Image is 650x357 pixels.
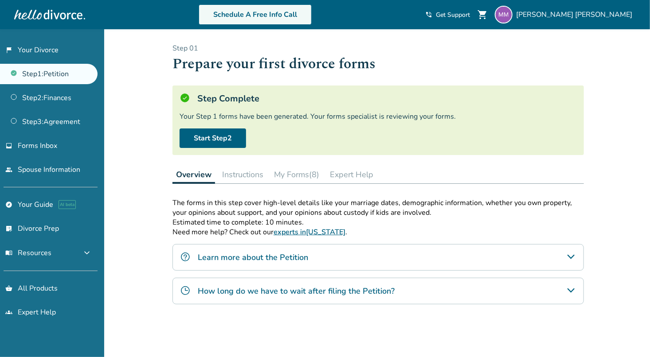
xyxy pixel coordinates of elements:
[326,166,377,183] button: Expert Help
[219,166,267,183] button: Instructions
[425,11,432,18] span: phone_in_talk
[18,141,57,151] span: Forms Inbox
[180,252,191,262] img: Learn more about the Petition
[198,285,395,297] h4: How long do we have to wait after filing the Petition?
[180,285,191,296] img: How long do we have to wait after filing the Petition?
[5,142,12,149] span: inbox
[477,9,488,20] span: shopping_cart
[180,128,246,148] a: Start Step2
[5,309,12,316] span: groups
[516,10,636,19] span: [PERSON_NAME] [PERSON_NAME]
[172,53,584,75] h1: Prepare your first divorce forms
[172,166,215,184] button: Overview
[5,166,12,173] span: people
[425,11,470,19] a: phone_in_talkGet Support
[172,244,584,271] div: Learn more about the Petition
[172,217,584,227] p: Estimated time to complete: 10 minutes.
[180,112,577,121] div: Your Step 1 forms have been generated. Your forms specialist is reviewing your forms.
[198,252,308,263] h4: Learn more about the Petition
[172,43,584,53] p: Step 0 1
[199,4,312,25] a: Schedule A Free Info Call
[5,285,12,292] span: shopping_basket
[5,248,51,258] span: Resources
[495,6,513,23] img: matthew.marr19@gmail.com
[197,93,259,105] h5: Step Complete
[172,227,584,237] p: Need more help? Check out our .
[5,47,12,54] span: flag_2
[59,200,76,209] span: AI beta
[606,314,650,357] iframe: Chat Widget
[172,278,584,304] div: How long do we have to wait after filing the Petition?
[5,201,12,208] span: explore
[5,249,12,256] span: menu_book
[82,248,92,258] span: expand_more
[436,11,470,19] span: Get Support
[270,166,323,183] button: My Forms(8)
[172,198,584,217] p: The forms in this step cover high-level details like your marriage dates, demographic information...
[274,227,345,237] a: experts in[US_STATE]
[5,225,12,232] span: list_alt_check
